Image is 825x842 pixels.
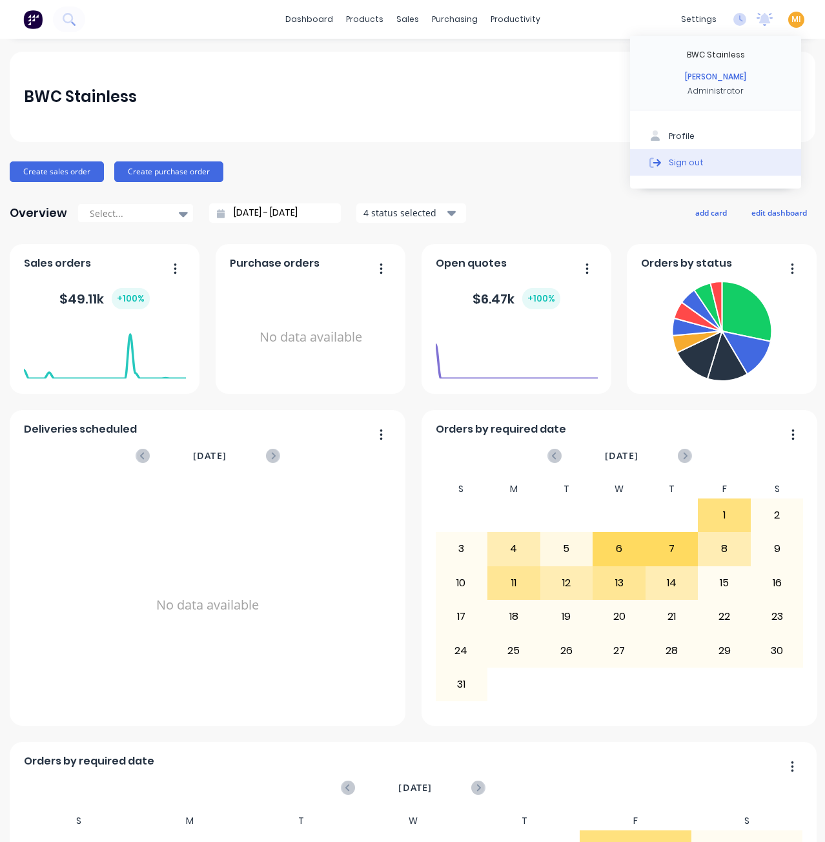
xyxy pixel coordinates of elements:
div: F [580,812,691,830]
div: T [469,812,580,830]
div: + 100 % [112,288,150,309]
img: Factory [23,10,43,29]
div: W [593,480,646,498]
div: T [646,480,698,498]
div: 22 [698,601,750,633]
div: + 100 % [522,288,560,309]
div: 16 [751,567,803,599]
button: edit dashboard [743,204,815,221]
span: Deliveries scheduled [24,422,137,437]
div: 1 [698,499,750,531]
button: Create purchase order [114,161,223,182]
div: $ 49.11k [59,288,150,309]
button: Sign out [630,149,801,175]
div: 8 [698,533,750,565]
div: S [751,480,804,498]
div: Administrator [687,85,744,97]
div: Overview [10,200,67,226]
div: S [23,812,135,830]
button: Create sales order [10,161,104,182]
div: 23 [751,601,803,633]
div: products [340,10,390,29]
div: 21 [646,601,698,633]
div: 20 [593,601,645,633]
div: Sign out [669,156,704,168]
div: 28 [646,634,698,666]
div: $ 6.47k [473,288,560,309]
a: dashboard [279,10,340,29]
div: sales [390,10,425,29]
div: 26 [541,634,593,666]
div: productivity [484,10,547,29]
div: M [487,480,540,498]
div: 19 [541,601,593,633]
div: purchasing [425,10,484,29]
span: Orders by required date [24,754,154,769]
div: 25 [488,634,540,666]
div: 12 [541,567,593,599]
div: settings [675,10,723,29]
button: Profile [630,123,801,149]
div: BWC Stainless [687,49,745,61]
div: 15 [698,567,750,599]
div: 3 [436,533,487,565]
span: Orders by status [641,256,732,271]
div: 4 [488,533,540,565]
div: S [691,812,803,830]
span: [DATE] [605,449,638,463]
div: M [134,812,246,830]
div: 31 [436,668,487,701]
div: 11 [488,567,540,599]
div: 29 [698,634,750,666]
span: [DATE] [193,449,227,463]
div: 27 [593,634,645,666]
button: 4 status selected [356,203,466,223]
div: [PERSON_NAME] [685,71,746,83]
div: 18 [488,601,540,633]
div: T [540,480,593,498]
div: 2 [751,499,803,531]
div: 13 [593,567,645,599]
span: Open quotes [436,256,507,271]
div: 7 [646,533,698,565]
div: No data available [24,480,392,730]
div: W [357,812,469,830]
div: 5 [541,533,593,565]
div: S [435,480,488,498]
div: 14 [646,567,698,599]
span: Purchase orders [230,256,320,271]
div: 17 [436,601,487,633]
div: 6 [593,533,645,565]
div: 10 [436,567,487,599]
span: Sales orders [24,256,91,271]
span: MI [791,14,801,25]
div: 24 [436,634,487,666]
div: T [246,812,358,830]
span: [DATE] [398,781,432,795]
div: BWC Stainless [24,84,137,110]
div: No data available [230,276,392,398]
button: add card [687,204,735,221]
div: 30 [751,634,803,666]
div: 4 status selected [363,206,445,220]
div: 9 [751,533,803,565]
div: Profile [669,130,695,142]
div: F [698,480,751,498]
